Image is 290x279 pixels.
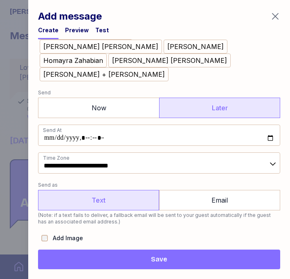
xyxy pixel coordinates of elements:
[38,180,280,190] label: Send as
[38,250,280,269] button: Save
[65,26,89,34] div: Preview
[151,254,167,264] span: Save
[38,212,280,225] p: (Note: if a text fails to deliver, a fallback email will be sent to your guest automatically if t...
[95,26,109,34] div: Test
[43,56,103,65] div: Homayra Zahabian
[43,42,158,51] div: [PERSON_NAME] [PERSON_NAME]
[159,98,280,118] label: Later
[159,190,280,210] label: Email
[48,233,83,243] label: Add Image
[38,10,102,23] h1: Add message
[38,98,159,118] label: Now
[112,56,227,65] div: [PERSON_NAME] [PERSON_NAME]
[38,88,280,98] label: Send
[167,42,224,51] div: [PERSON_NAME]
[43,69,165,79] div: [PERSON_NAME] + [PERSON_NAME]
[38,26,58,34] div: Create
[38,190,159,210] label: Text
